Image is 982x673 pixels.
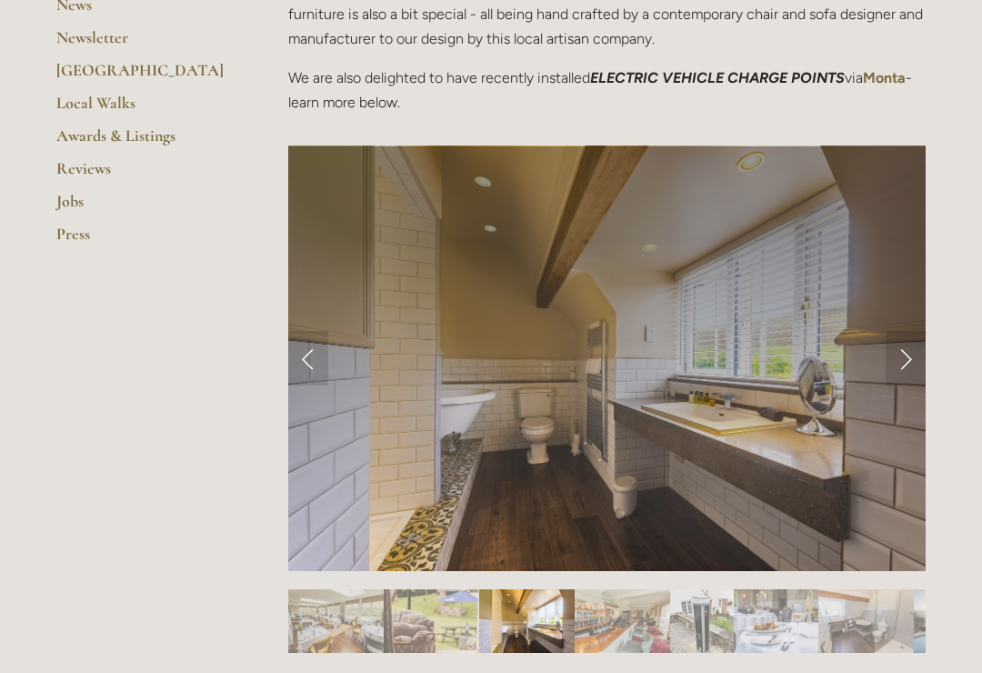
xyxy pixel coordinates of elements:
[575,589,670,653] img: Slide 4
[56,126,230,158] a: Awards & Listings
[56,191,230,224] a: Jobs
[734,589,818,653] img: Slide 6
[863,69,906,86] a: Monta
[886,331,926,386] a: Next Slide
[384,589,479,653] img: Slide 2
[479,589,575,653] img: Slide 3
[56,93,230,126] a: Local Walks
[56,158,230,191] a: Reviews
[288,331,328,386] a: Previous Slide
[590,69,845,86] em: ELECTRIC VEHICLE CHARGE POINTS
[288,65,926,115] p: We are also delighted to have recently installed via - learn more below.
[56,224,230,256] a: Press
[56,27,230,60] a: Newsletter
[56,60,230,93] a: [GEOGRAPHIC_DATA]
[818,589,914,653] img: Slide 7
[288,589,384,653] img: Slide 1
[670,589,734,653] img: Slide 5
